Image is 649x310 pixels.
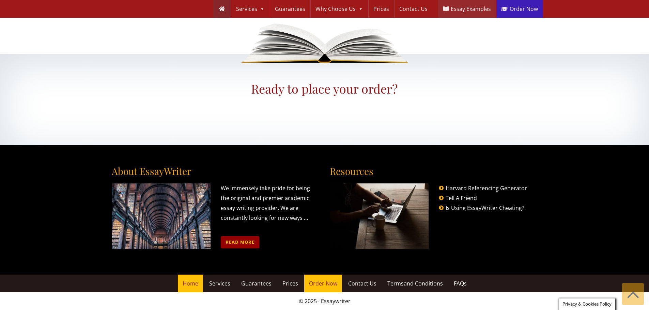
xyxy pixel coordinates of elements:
[454,280,467,287] span: FAQs
[304,275,342,292] a: Order Now
[446,204,524,212] a: Is Using EssayWriter Cheating?
[178,275,203,292] a: Home
[236,275,276,292] a: Guarantees
[221,183,320,248] p: We immensely take pride for being the original and premier academic essay writing provider. We ar...
[107,294,543,308] p: © 2025 · Essaywriter
[330,165,429,177] h3: Resources
[278,275,303,292] a: Prices
[343,275,381,292] a: Contact Us
[404,280,443,287] span: and Conditions
[449,275,472,292] a: FAQs
[183,280,198,287] span: Home
[282,280,298,287] span: Prices
[446,184,527,192] a: Harvard Referencing Generator
[383,275,448,292] a: Termsand Conditions
[562,301,612,307] span: Privacy & Cookies Policy
[446,194,477,202] a: Tell A Friend
[241,280,272,287] span: Guarantees
[330,183,429,249] img: resources
[221,236,259,248] a: Read more
[112,165,211,177] h3: About EssayWriter
[348,280,376,287] span: Contact Us
[209,280,230,287] span: Services
[309,280,337,287] span: Order Now
[112,183,211,249] img: about essaywriter
[204,275,235,292] a: Services
[120,81,529,96] h2: Ready to place your order?
[387,280,443,287] span: Terms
